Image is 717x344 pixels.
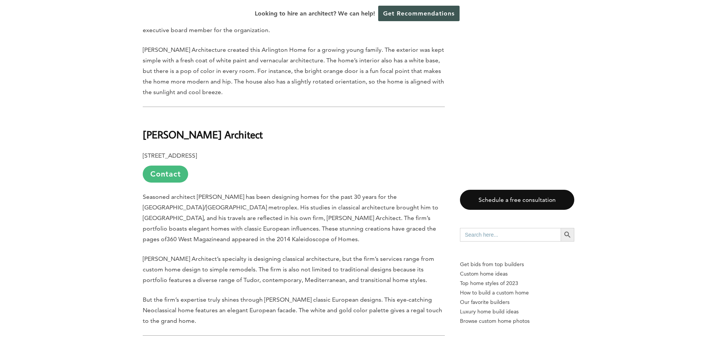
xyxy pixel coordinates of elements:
[460,269,574,279] a: Custom home ideas
[460,279,574,288] a: Top home styles of 2023
[378,6,460,21] a: Get Recommendations
[143,128,263,141] b: [PERSON_NAME] Architect
[460,307,574,316] a: Luxury home build ideas
[143,166,188,183] a: Contact
[460,288,574,298] a: How to build a custom home
[460,190,574,210] a: Schedule a free consultation
[143,255,434,284] span: [PERSON_NAME] Architect’s specialty is designing classical architecture, but the firm’s services ...
[460,298,574,307] a: Our favorite builders
[563,231,572,239] svg: Search
[143,193,438,243] span: Seasoned architect [PERSON_NAME] has been designing homes for the past 30 years for the [GEOGRAPH...
[167,236,220,243] span: 360 West Magazine
[143,152,197,159] b: [STREET_ADDRESS]
[143,296,442,324] span: But the firm’s expertise truly shines through [PERSON_NAME] classic European designs. This eye-ca...
[460,228,561,242] input: Search here...
[143,46,444,96] span: [PERSON_NAME] Architecture created this Arlington Home for a growing young family. The exterior w...
[460,260,574,269] p: Get bids from top builders
[460,316,574,326] a: Browse custom home photos
[220,236,359,243] span: and appeared in the 2014 Kaleidoscope of Homes.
